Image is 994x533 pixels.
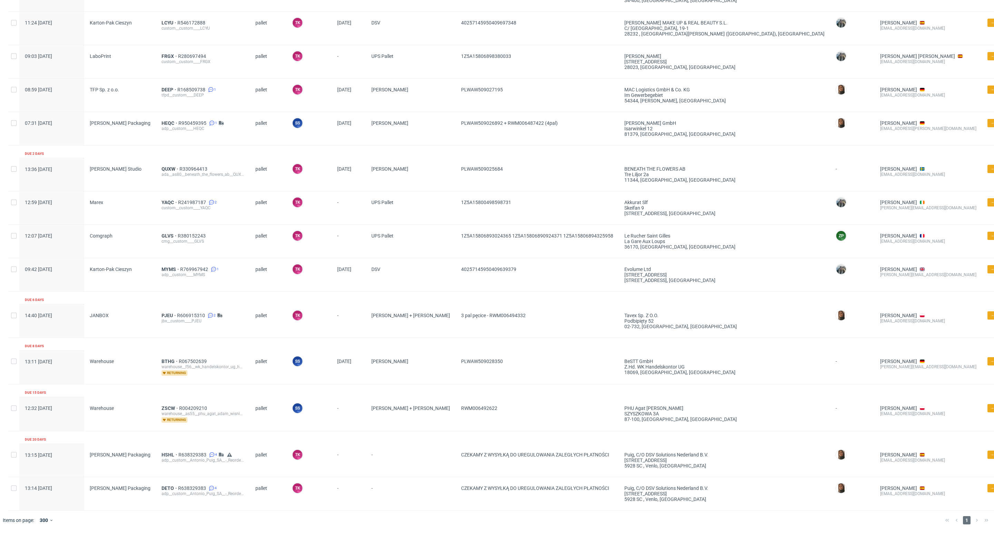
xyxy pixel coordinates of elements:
span: pallet [255,120,281,137]
span: pallet [255,359,281,376]
span: [DATE] [337,20,351,26]
figcaption: TK [293,51,302,61]
div: [PERSON_NAME] GmbH [624,120,825,126]
span: pallet [255,405,281,423]
span: returning [162,417,187,423]
div: warehouse__as55__phu_agat_adam_wisniewski__ZSCW [162,411,244,416]
div: Le Rucher Saint Gilles [624,233,825,239]
div: 5928 SC , Venlo , [GEOGRAPHIC_DATA] [624,463,825,469]
a: R546172888 [177,20,207,26]
div: 28232 , [GEOGRAPHIC_DATA][PERSON_NAME] ([GEOGRAPHIC_DATA]) , [GEOGRAPHIC_DATA] [624,31,825,37]
div: Skeifan 9 [624,205,825,211]
a: BTHG [162,359,179,364]
div: adp__custom__Antonio_Puig_SA__-_Reorder_of_2_shipping_boxes_2_x_48k__DETO [162,491,244,496]
span: - [371,485,450,502]
span: 13:11 [DATE] [25,359,52,364]
div: 11344, [GEOGRAPHIC_DATA] , [GEOGRAPHIC_DATA] [624,177,825,183]
div: [PERSON_NAME][EMAIL_ADDRESS][DOMAIN_NAME] [880,364,976,370]
span: 12:07 [DATE] [25,233,52,239]
a: HEQC [162,120,178,126]
span: MYMS [162,266,180,272]
div: C/ [GEOGRAPHIC_DATA], 19-1 [624,26,825,31]
span: JANBOX [90,313,109,318]
span: PLWAW509026892 + RWM006487422 (4pal) [461,120,558,126]
figcaption: TK [293,483,302,493]
div: BENEATH THE FLOWERS AB [624,166,825,172]
span: DSV [371,20,450,37]
a: [PERSON_NAME] [880,405,917,411]
span: - [337,313,360,329]
div: 36170, [GEOGRAPHIC_DATA] , [GEOGRAPHIC_DATA] [624,244,825,250]
div: Due 6 days [25,297,44,303]
a: R606915310 [177,313,206,318]
span: 2 [214,313,216,318]
div: Akkurat slf [624,200,825,205]
div: Podbipięty 52 [624,318,825,324]
span: [PERSON_NAME] Packaging [90,120,150,126]
span: 12:59 [DATE] [25,200,52,205]
span: 40257145950409639379 [461,266,516,272]
span: - [337,452,360,469]
a: 4 [207,485,217,491]
span: pallet [255,166,281,183]
a: R950459395 [178,120,208,126]
a: R241987187 [178,200,207,205]
span: Karton-Pak Cieszyn [90,266,132,272]
span: CZEKAMY Z WYSYŁKĄ DO UREGULOWANIA ZALEGŁYCH PŁATNOŚCI [461,485,609,491]
span: UPS Pallet [371,53,450,70]
span: 3 pal pęcice - RWM006494332 [461,313,526,318]
div: Im Gewerbegebiet [624,92,825,98]
div: 28023, [GEOGRAPHIC_DATA] , [GEOGRAPHIC_DATA] [624,64,825,70]
span: [PERSON_NAME] Studio [90,166,142,172]
a: PJEU [162,313,177,318]
span: R280697494 [178,53,207,59]
a: HSHL [162,452,178,457]
div: [STREET_ADDRESS] , [GEOGRAPHIC_DATA] [624,211,825,216]
div: [STREET_ADDRESS] [624,457,825,463]
div: BeSTT GmbH [624,359,825,364]
div: - [836,403,869,411]
span: 07:31 [DATE] [25,120,52,126]
div: Due 2 days [25,151,44,157]
div: PHU agat [PERSON_NAME] [624,405,825,411]
span: Warehouse [90,405,114,411]
a: QUXW [162,166,179,172]
a: [PERSON_NAME] [880,313,917,318]
div: [EMAIL_ADDRESS][DOMAIN_NAME] [880,457,976,463]
div: [STREET_ADDRESS] [624,491,825,496]
div: [EMAIL_ADDRESS][DOMAIN_NAME] [880,92,976,98]
div: [EMAIL_ADDRESS][DOMAIN_NAME] [880,318,976,324]
span: 1 [217,266,219,272]
a: LCYU [162,20,177,26]
span: [PERSON_NAME] [371,120,450,137]
a: [PERSON_NAME] [880,87,917,92]
div: SZYSZKOWA 3A [624,411,825,416]
span: 13:14 [DATE] [25,485,52,491]
a: YAQC [162,200,178,205]
div: 87-100, [GEOGRAPHIC_DATA] , [GEOGRAPHIC_DATA] [624,416,825,422]
span: - [337,405,360,423]
a: DEEP [162,87,177,92]
span: 1 [214,87,216,92]
div: [EMAIL_ADDRESS][DOMAIN_NAME] [880,26,976,31]
span: 1Z5A15806898380033 [461,53,511,59]
div: 02-732, [GEOGRAPHIC_DATA] , [GEOGRAPHIC_DATA] [624,324,825,329]
span: R330964413 [179,166,209,172]
a: 4 [208,452,217,457]
span: pallet [255,233,281,250]
span: 14:40 [DATE] [25,313,52,318]
span: Warehouse [90,359,114,364]
span: Marex [90,200,103,205]
span: pallet [255,313,281,329]
a: [PERSON_NAME] [880,166,917,172]
span: [DATE] [337,87,351,92]
a: 2 [207,200,217,205]
span: - [337,53,360,70]
div: Tre Liljor 2a [624,172,825,177]
span: CZEKAMY Z WYSYŁKĄ DO UREGULOWANIA ZALEGŁYCH PŁATNOŚCI [461,452,609,457]
div: [EMAIL_ADDRESS][DOMAIN_NAME] [880,491,976,496]
span: [DATE] [337,359,351,364]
